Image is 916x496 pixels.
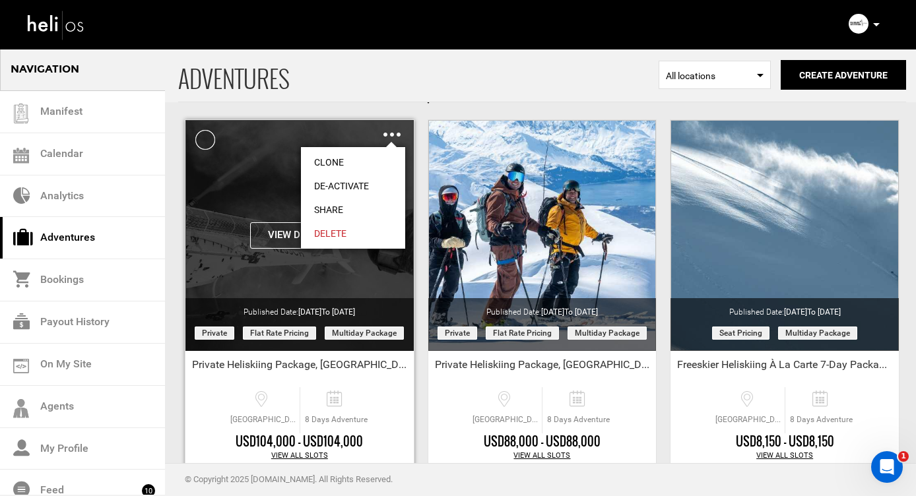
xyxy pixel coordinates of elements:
[785,414,857,425] span: 8 Days Adventure
[486,326,559,340] span: Flat Rate Pricing
[807,307,841,317] span: to [DATE]
[666,69,764,82] span: All locations
[178,48,659,102] span: ADVENTURES
[541,307,598,317] span: [DATE]
[185,357,414,377] div: Private Heliskiing Package, [GEOGRAPHIC_DATA], [US_STATE] - Select March & April Special
[301,174,405,198] a: De-Activate
[564,307,598,317] span: to [DATE]
[26,7,86,42] img: heli-logo
[298,307,355,317] span: [DATE]
[671,298,899,318] div: Published Date:
[712,326,769,340] span: Seat Pricing
[428,357,657,377] div: Private Heliskiing Package, [GEOGRAPHIC_DATA], [US_STATE] - Early March Special
[243,326,316,340] span: Flat Rate Pricing
[195,326,234,340] span: Private
[428,433,657,450] div: USD88,000 - USD88,000
[659,61,771,89] span: Select box activate
[671,357,899,377] div: Freeskier Heliskiing À La Carte 7-Day Package - Early Season
[227,414,300,425] span: [GEOGRAPHIC_DATA][PERSON_NAME], [GEOGRAPHIC_DATA]
[13,399,29,418] img: agents-icon.svg
[383,133,401,137] img: images
[428,450,657,461] div: View All Slots
[438,326,477,340] span: Private
[898,451,909,462] span: 1
[671,450,899,461] div: View All Slots
[301,222,405,245] a: Delete
[778,326,857,340] span: Multiday package
[13,359,29,373] img: on_my_site.svg
[428,298,657,318] div: Published Date:
[301,150,405,174] a: Clone
[849,14,868,34] img: 2fc09df56263535bfffc428f72fcd4c8.png
[13,148,29,164] img: calendar.svg
[712,414,785,425] span: [GEOGRAPHIC_DATA][PERSON_NAME], [GEOGRAPHIC_DATA]
[542,414,614,425] span: 8 Days Adventure
[325,326,404,340] span: Multiday package
[185,433,414,450] div: USD104,000 - USD104,000
[300,414,372,425] span: 8 Days Adventure
[568,326,647,340] span: Multiday package
[301,198,405,222] a: Share
[871,451,903,483] iframe: Intercom live chat
[321,307,355,317] span: to [DATE]
[671,433,899,450] div: USD8,150 - USD8,150
[784,307,841,317] span: [DATE]
[11,104,31,123] img: guest-list.svg
[185,298,414,318] div: Published Date:
[469,414,542,425] span: [GEOGRAPHIC_DATA][PERSON_NAME], [GEOGRAPHIC_DATA]
[781,60,906,90] button: Create Adventure
[185,450,414,461] div: View All Slots
[250,222,349,249] button: View Details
